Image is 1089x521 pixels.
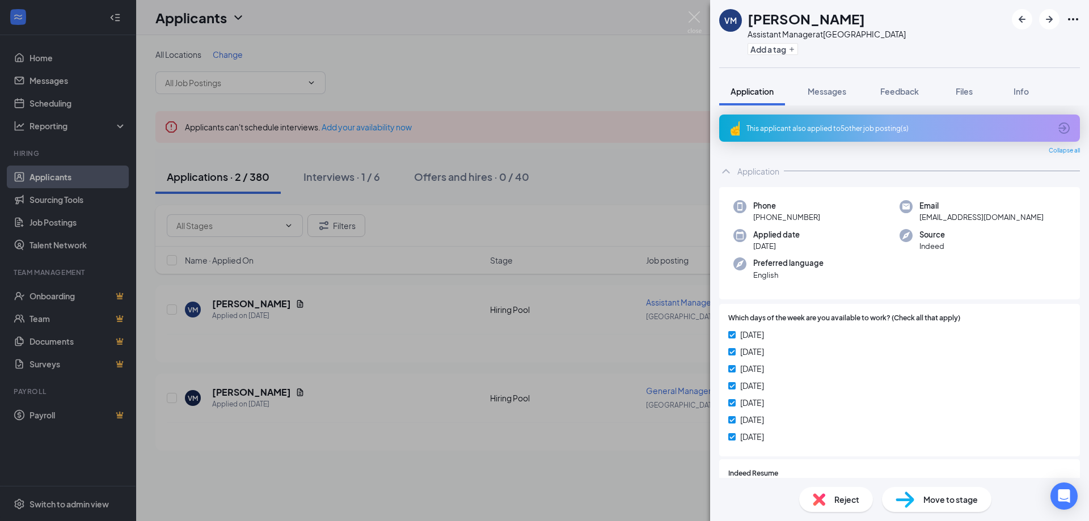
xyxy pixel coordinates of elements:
span: Info [1014,86,1029,96]
span: Which days of the week are you available to work? (Check all that apply) [728,313,960,324]
span: Feedback [880,86,919,96]
button: ArrowLeftNew [1012,9,1032,29]
span: Application [731,86,774,96]
span: Source [919,229,945,240]
span: [EMAIL_ADDRESS][DOMAIN_NAME] [919,211,1044,223]
div: Assistant Manager at [GEOGRAPHIC_DATA] [748,28,906,40]
button: ArrowRight [1039,9,1060,29]
div: Application [737,166,779,177]
span: [DATE] [740,413,764,426]
span: [DATE] [740,379,764,392]
span: [DATE] [753,240,800,252]
span: [PHONE_NUMBER] [753,211,820,223]
span: [DATE] [740,430,764,443]
span: Files [956,86,973,96]
span: Move to stage [923,493,978,506]
span: Applied date [753,229,800,240]
svg: ArrowCircle [1057,121,1071,135]
span: [DATE] [740,345,764,358]
svg: ArrowLeftNew [1015,12,1029,26]
h1: [PERSON_NAME] [748,9,865,28]
div: VM [724,15,737,26]
button: PlusAdd a tag [748,43,798,55]
span: Phone [753,200,820,211]
span: Messages [808,86,846,96]
span: Indeed Resume [728,468,778,479]
svg: Ellipses [1066,12,1080,26]
div: This applicant also applied to 5 other job posting(s) [746,124,1050,133]
span: English [753,269,824,281]
span: [DATE] [740,362,764,375]
span: Preferred language [753,257,824,269]
span: [DATE] [740,396,764,409]
span: Reject [834,493,859,506]
svg: ChevronUp [719,164,733,178]
svg: ArrowRight [1042,12,1056,26]
span: [DATE] [740,328,764,341]
span: Email [919,200,1044,211]
div: Open Intercom Messenger [1050,482,1078,510]
span: Collapse all [1049,146,1080,155]
svg: Plus [788,46,795,53]
span: Indeed [919,240,945,252]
